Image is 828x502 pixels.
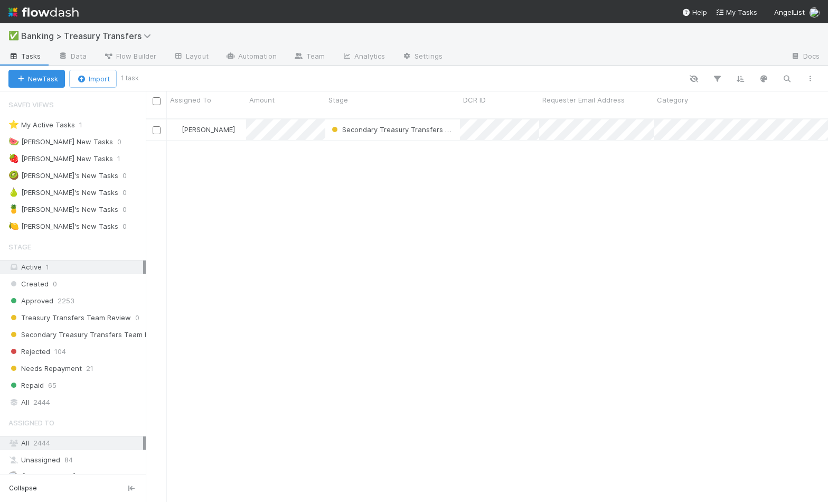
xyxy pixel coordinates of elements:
div: [PERSON_NAME]'s New Tasks [8,169,118,182]
a: Layout [165,49,217,66]
span: 1 [79,118,93,132]
button: Import [69,70,117,88]
span: 21 [86,362,93,375]
input: Toggle Row Selected [153,126,161,134]
div: All [8,436,143,450]
span: 1 [46,263,49,271]
span: Stage [8,236,31,257]
span: Approved [8,294,53,308]
span: 1 [117,152,131,165]
span: 84 [64,453,73,467]
span: 🍓 [8,154,19,163]
div: [PERSON_NAME] [171,124,235,135]
span: 0 [117,135,132,148]
a: Flow Builder [95,49,165,66]
div: [PERSON_NAME] New Tasks [8,152,113,165]
span: Created [8,277,49,291]
span: Stage [328,95,348,105]
span: Banking > Treasury Transfers [21,31,156,41]
span: 0 [123,186,137,199]
div: [PERSON_NAME]'s New Tasks [8,186,118,199]
span: 🥝 [8,171,19,180]
img: logo-inverted-e16ddd16eac7371096b0.svg [8,3,79,21]
span: Needs Repayment [8,362,82,375]
button: NewTask [8,70,65,88]
span: Tasks [8,51,41,61]
span: Secondary Treasury Transfers Team Review [8,328,168,341]
span: Assigned To [170,95,211,105]
a: My Tasks [716,7,757,17]
div: All [8,396,143,409]
div: Help [682,7,707,17]
span: 0 [123,203,137,216]
span: 🍉 [8,137,19,146]
span: ✅ [8,31,19,40]
span: Secondary Treasury Transfers Team Review [330,125,490,134]
span: Treasury Transfers Team Review [8,311,131,324]
span: 🍋 [8,221,19,230]
a: Data [50,49,95,66]
span: 0 [53,277,57,291]
span: My Tasks [716,8,757,16]
span: 2444 [33,439,50,447]
span: Flow Builder [103,51,156,61]
span: DCR ID [463,95,486,105]
span: 2253 [58,294,74,308]
span: Rejected [8,345,50,358]
span: Amount [249,95,275,105]
div: [PERSON_NAME]'s New Tasks [8,203,118,216]
span: Collapse [9,484,37,493]
span: [PERSON_NAME] [22,472,76,481]
span: Category [657,95,688,105]
a: Settings [393,49,451,66]
span: 104 [54,345,66,358]
span: 65 [48,379,57,392]
span: ⭐ [8,120,19,129]
span: 0 [123,169,137,182]
img: avatar_b18de8e2-1483-4e81-aa60-0a3d21592880.png [8,471,19,482]
span: 2444 [33,396,50,409]
input: Toggle All Rows Selected [153,97,161,105]
span: 🍐 [8,188,19,197]
img: avatar_5d1523cf-d377-42ee-9d1c-1d238f0f126b.png [172,125,180,134]
span: Requester Email Address [542,95,625,105]
span: Assigned To [8,412,54,433]
div: [PERSON_NAME]'s New Tasks [8,220,118,233]
div: Secondary Treasury Transfers Team Review [330,124,455,135]
span: 🍍 [8,204,19,213]
div: [PERSON_NAME] New Tasks [8,135,113,148]
a: Team [285,49,333,66]
span: AngelList [774,8,805,16]
a: Analytics [333,49,393,66]
span: Repaid [8,379,44,392]
span: 7 [80,470,83,484]
span: Saved Views [8,94,54,115]
img: avatar_5d1523cf-d377-42ee-9d1c-1d238f0f126b.png [809,7,820,18]
div: Unassigned [8,453,143,467]
div: Active [8,261,143,274]
a: Docs [782,49,828,66]
span: 0 [123,220,137,233]
span: 0 [135,311,139,324]
a: Automation [217,49,285,66]
span: [PERSON_NAME] [182,125,235,134]
small: 1 task [121,73,139,83]
div: My Active Tasks [8,118,75,132]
